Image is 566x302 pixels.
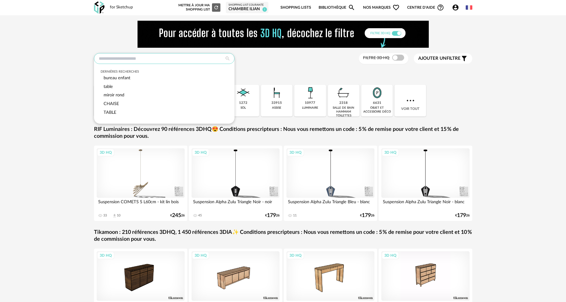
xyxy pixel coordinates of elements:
img: fr [466,4,472,11]
div: Suspension COMETS S L60cm - kit lin bois [97,198,185,210]
div: for Sketchup [110,5,133,10]
div: 10 [117,213,120,218]
a: 3D HQ Suspension Alpha Zulu Triangle Noir - noir 45 €17926 [189,146,283,221]
span: Help Circle Outline icon [437,4,444,11]
div: € 26 [455,213,470,218]
div: 33915 [271,101,282,105]
a: Shopping List courante chambre ilian 1 [229,3,266,12]
div: luminaire [302,106,318,110]
div: 2318 [339,101,348,105]
img: Salle%20de%20bain.png [335,85,352,101]
span: Magnify icon [348,4,355,11]
span: bureau enfant [104,76,130,80]
a: Tikamoon : 210 références 3DHQ, 1 450 références 3DIA✨ Conditions prescripteurs : Nous vous remet... [94,229,472,243]
span: Centre d'aideHelp Circle Outline icon [407,4,444,11]
img: OXP [94,2,104,14]
div: objet et accessoire déco [363,106,391,114]
span: CHAISE [104,101,119,106]
div: 45 [198,213,202,218]
button: Ajouter unfiltre Filter icon [414,53,472,64]
div: Voir tout [395,85,426,116]
span: 1 [262,7,267,12]
div: 3D HQ [192,149,209,156]
span: 179 [362,213,371,218]
div: Shopping List courante [229,3,266,7]
div: Suspension Alpha Zulu Triangle Noir - noir [192,198,280,210]
div: 33 [103,213,107,218]
div: 1272 [239,101,247,105]
a: Shopping Lists [280,1,311,15]
div: sol [241,106,246,110]
span: Download icon [112,213,117,218]
span: Refresh icon [213,6,219,9]
span: Filter icon [461,55,468,62]
div: € 26 [360,213,374,218]
div: Mettre à jour ma Shopping List [177,3,220,12]
a: RIF Luminaires : Découvrez 90 références 3DHQ😍 Conditions prescripteurs : Nous vous remettons un ... [94,126,472,140]
div: Dernières recherches [101,70,228,74]
div: € 26 [265,213,280,218]
div: salle de bain hammam toilettes [330,106,358,118]
span: 245 [172,213,181,218]
img: FILTRE%20HQ%20NEW_V1%20(4).gif [138,21,429,48]
div: 3D HQ [287,252,304,259]
div: 6631 [373,101,381,105]
span: Nos marques [363,1,400,15]
a: 3D HQ Suspension Alpha Zulu Triangle Noir - blanc €17926 [379,146,472,221]
span: TABLE [104,110,116,115]
div: 3D HQ [97,252,114,259]
a: 3D HQ Suspension COMETS S L60cm - kit lin bois 33 Download icon 10 €24526 [94,146,188,221]
span: table [104,84,113,89]
div: 3D HQ [382,149,399,156]
a: BibliothèqueMagnify icon [319,1,355,15]
span: Account Circle icon [452,4,459,11]
a: 3D HQ Suspension Alpha Zulu Triangle Bleu - blanc 11 €17926 [284,146,377,221]
div: Suspension Alpha Zulu Triangle Bleu - blanc [286,198,375,210]
span: filtre [418,56,461,62]
div: chambre ilian [229,7,266,12]
span: 179 [457,213,466,218]
span: miroir rond [104,93,124,97]
div: 11 [293,213,297,218]
div: Suspension Alpha Zulu Triangle Noir - blanc [381,198,470,210]
img: more.7b13dc1.svg [405,95,416,106]
div: 3D HQ [192,252,209,259]
div: 3D HQ [287,149,304,156]
span: Ajouter un [418,56,446,61]
div: 10977 [305,101,315,105]
div: 3D HQ [97,149,114,156]
div: € 26 [170,213,185,218]
span: Account Circle icon [452,4,462,11]
img: Sol.png [235,85,251,101]
img: Assise.png [269,85,285,101]
span: Heart Outline icon [392,4,400,11]
img: Miroir.png [369,85,385,101]
span: 179 [267,213,276,218]
div: assise [272,106,281,110]
div: 3D HQ [382,252,399,259]
span: Filtre 3D HQ [363,56,389,60]
img: Luminaire.png [302,85,318,101]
